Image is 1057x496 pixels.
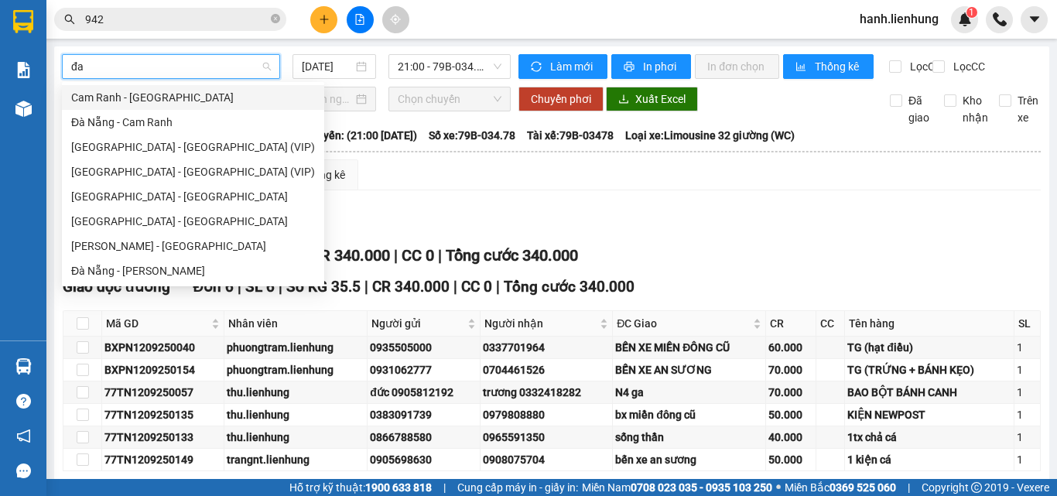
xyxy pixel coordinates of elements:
[615,384,763,401] div: N4 ga
[13,10,33,33] img: logo-vxr
[847,9,951,29] span: hanh.lienhung
[364,278,368,296] span: |
[102,449,224,471] td: 77TN1209250149
[845,311,1014,337] th: Tên hàng
[104,451,221,468] div: 77TN1209250149
[71,238,315,255] div: [PERSON_NAME] - [GEOGRAPHIC_DATA]
[518,87,604,111] button: Chuyển phơi
[319,14,330,25] span: plus
[227,429,364,446] div: thu.lienhung
[993,12,1007,26] img: phone-icon
[1014,311,1041,337] th: SL
[617,315,750,332] span: ĐC Giao
[16,394,31,409] span: question-circle
[15,62,32,78] img: solution-icon
[310,6,337,33] button: plus
[102,337,224,359] td: BXPN1209250040
[62,258,324,283] div: Đà Nẵng - Phan Rang
[104,384,221,401] div: 77TN1209250057
[224,311,368,337] th: Nhân viên
[347,6,374,33] button: file-add
[816,311,845,337] th: CC
[62,110,324,135] div: Đà Nẵng - Cam Ranh
[62,184,324,209] div: Đà Nẵng - Nha Trang
[227,406,364,423] div: thu.lienhung
[104,406,221,423] div: 77TN1209250135
[1011,92,1045,126] span: Trên xe
[238,278,241,296] span: |
[902,92,936,126] span: Đã giao
[71,188,315,205] div: [GEOGRAPHIC_DATA] - [GEOGRAPHIC_DATA]
[85,11,268,28] input: Tìm tên, số ĐT hoặc mã đơn
[286,278,361,296] span: Số KG 35.5
[606,87,698,111] button: downloadXuất Excel
[483,384,610,401] div: trương 0332418282
[71,163,315,180] div: [GEOGRAPHIC_DATA] - [GEOGRAPHIC_DATA] (VIP)
[279,278,282,296] span: |
[62,85,324,110] div: Cam Ranh - Đà Nẵng
[193,278,234,296] span: Đơn 6
[635,91,686,108] span: Xuất Excel
[1028,12,1042,26] span: caret-down
[354,14,365,25] span: file-add
[615,361,763,378] div: BẾN XE AN SƯƠNG
[302,58,353,75] input: 12/09/2025
[102,404,224,426] td: 77TN1209250135
[1017,429,1038,446] div: 1
[847,384,1011,401] div: BAO BỘT BÁNH CANH
[390,14,401,25] span: aim
[618,94,629,106] span: download
[815,58,861,75] span: Thống kê
[398,55,501,78] span: 21:00 - 79B-034.78
[624,61,637,74] span: printer
[227,339,364,356] div: phuongtram.lienhung
[518,54,607,79] button: syncLàm mới
[847,406,1011,423] div: KIỆN NEWPOST
[1017,451,1038,468] div: 1
[625,127,795,144] span: Loại xe: Limousine 32 giường (WC)
[71,213,315,230] div: [GEOGRAPHIC_DATA] - [GEOGRAPHIC_DATA]
[783,54,874,79] button: bar-chartThống kê
[62,234,324,258] div: Phan Rang - Đà Nẵng
[847,429,1011,446] div: 1tx chả cá
[370,429,477,446] div: 0866788580
[785,479,896,496] span: Miền Bắc
[768,406,813,423] div: 50.000
[550,58,595,75] span: Làm mới
[62,159,324,184] div: Đà Nẵng - Nha Trang (VIP)
[969,7,974,18] span: 1
[847,451,1011,468] div: 1 kiện cá
[15,101,32,117] img: warehouse-icon
[443,479,446,496] span: |
[776,484,781,491] span: ⚪️
[63,278,170,296] span: Giao dọc đường
[956,92,994,126] span: Kho nhận
[631,481,772,494] strong: 0708 023 035 - 0935 103 250
[271,14,280,23] span: close-circle
[271,12,280,27] span: close-circle
[611,54,691,79] button: printerIn phơi
[795,61,809,74] span: bar-chart
[104,361,221,378] div: BXPN1209250154
[71,89,315,106] div: Cam Ranh - [GEOGRAPHIC_DATA]
[15,358,32,375] img: warehouse-icon
[768,429,813,446] div: 40.000
[766,311,816,337] th: CR
[289,479,432,496] span: Hỗ trợ kỹ thuật:
[402,246,434,265] span: CC 0
[104,339,221,356] div: BXPN1209250040
[102,426,224,449] td: 77TN1209250133
[483,451,610,468] div: 0908075704
[483,429,610,446] div: 0965591350
[615,406,763,423] div: bx miền đông cũ
[429,127,515,144] span: Số xe: 79B-034.78
[768,451,813,468] div: 50.000
[1017,406,1038,423] div: 1
[370,339,477,356] div: 0935505000
[438,246,442,265] span: |
[16,464,31,478] span: message
[398,87,501,111] span: Chọn chuyến
[847,361,1011,378] div: TG (TRỨNG + BÁNH KẸO)
[496,278,500,296] span: |
[908,479,910,496] span: |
